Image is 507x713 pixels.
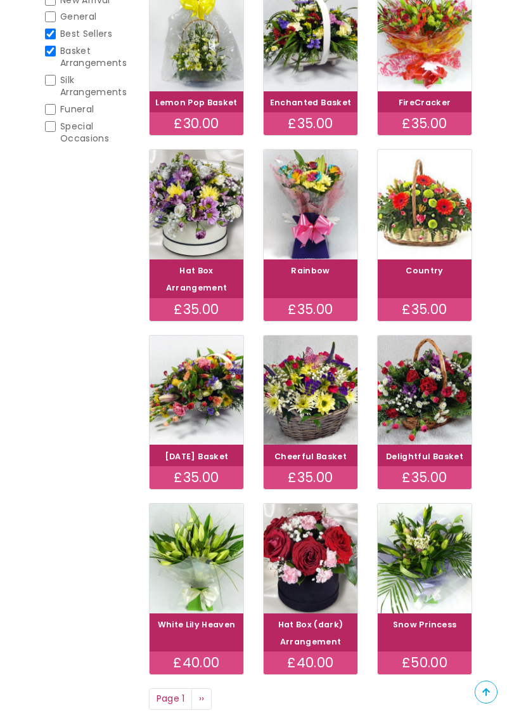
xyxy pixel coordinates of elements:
a: Hat Box Arrangement [166,265,228,293]
img: White Lily Heaven [150,504,243,613]
img: Carnival Basket [150,336,243,445]
img: Cheerful Basket [264,336,357,445]
a: Rainbow [291,265,330,276]
a: [DATE] Basket [165,451,229,462]
a: Delightful Basket [386,451,463,462]
span: General [60,10,96,23]
div: £40.00 [264,651,357,674]
img: Country [378,150,472,259]
span: Page 1 [149,688,192,710]
div: £35.00 [264,112,357,135]
img: Delightful Basket [378,336,472,445]
div: £35.00 [378,298,472,321]
span: Silk Arrangements [60,74,127,99]
a: Snow Princess [393,619,457,630]
div: £50.00 [378,651,472,674]
img: Rainbow bouquet [264,150,357,259]
span: Special Occasions [60,120,109,145]
span: Basket Arrangements [60,44,127,70]
span: Best Sellers [60,27,112,40]
div: £35.00 [150,466,243,489]
img: Hat Box Arrangement [150,150,243,259]
span: Funeral [60,103,94,115]
div: £35.00 [378,466,472,489]
div: £35.00 [264,466,357,489]
a: Lemon Pop Basket [155,97,238,108]
nav: Page navigation [149,688,472,710]
img: Snow Princess [378,504,472,613]
a: Cheerful Basket [274,451,347,462]
a: FireCracker [399,97,451,108]
img: Hat Box (dark) Arrangement [264,504,357,613]
span: ›› [199,692,205,705]
div: £35.00 [150,298,243,321]
a: White Lily Heaven [158,619,236,630]
div: £30.00 [150,112,243,135]
div: £35.00 [378,112,472,135]
a: Hat Box (dark) Arrangement [278,619,343,647]
a: Country [406,265,443,276]
div: £40.00 [150,651,243,674]
div: £35.00 [264,298,357,321]
a: Enchanted Basket [270,97,352,108]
